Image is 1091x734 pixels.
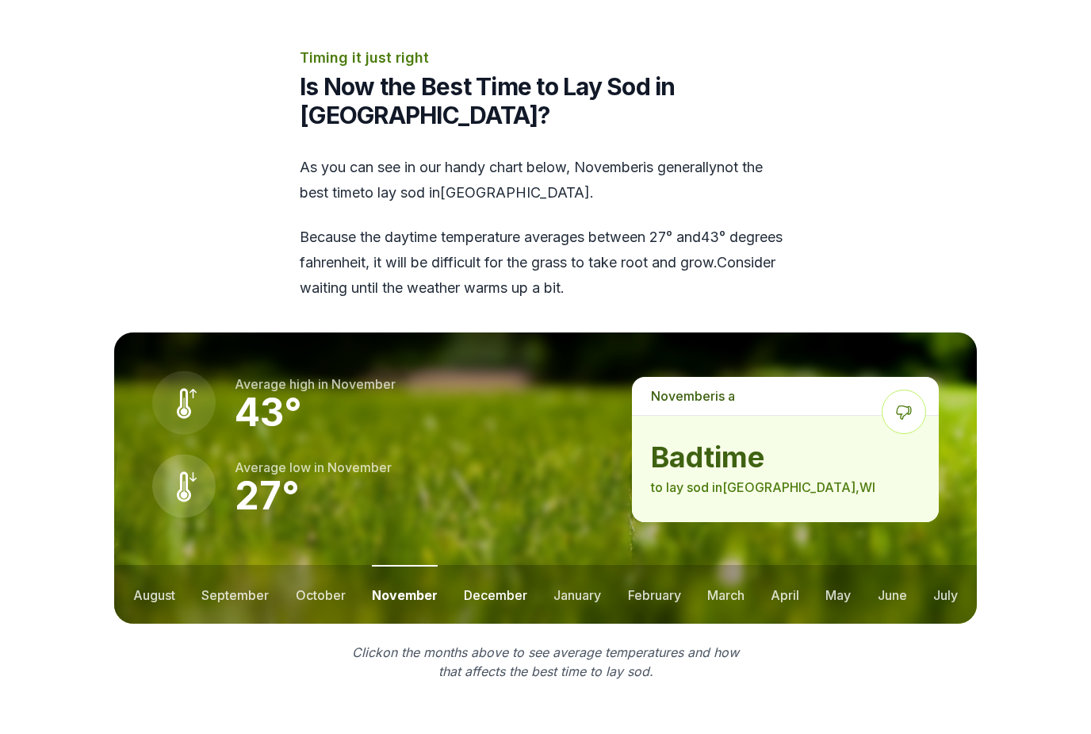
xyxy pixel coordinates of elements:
p: Click on the months above to see average temperatures and how that affects the best time to lay sod. [343,643,748,681]
button: june [878,565,907,624]
button: february [628,565,681,624]
button: december [464,565,527,624]
button: march [707,565,745,624]
strong: bad time [651,441,920,473]
span: november [331,376,396,392]
button: november [372,565,438,624]
p: is a [632,377,939,415]
div: As you can see in our handy chart below, is generally not the best time to lay sod in [GEOGRAPHIC... [300,155,791,301]
button: april [771,565,799,624]
button: january [553,565,601,624]
span: november [327,459,392,475]
strong: 43 ° [235,389,302,436]
strong: 27 ° [235,472,300,519]
h2: Is Now the Best Time to Lay Sod in [GEOGRAPHIC_DATA]? [300,72,791,129]
span: november [574,159,643,175]
p: Average low in [235,458,392,477]
button: july [933,565,958,624]
p: Because the daytime temperature averages between 27 ° and 43 ° degrees fahrenheit, it will be dif... [300,225,791,301]
p: to lay sod in [GEOGRAPHIC_DATA] , WI [651,478,920,497]
button: may [825,565,851,624]
button: august [133,565,175,624]
button: october [296,565,346,624]
button: september [201,565,269,624]
span: november [651,388,715,404]
p: Average high in [235,375,396,394]
p: Timing it just right [300,47,791,69]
